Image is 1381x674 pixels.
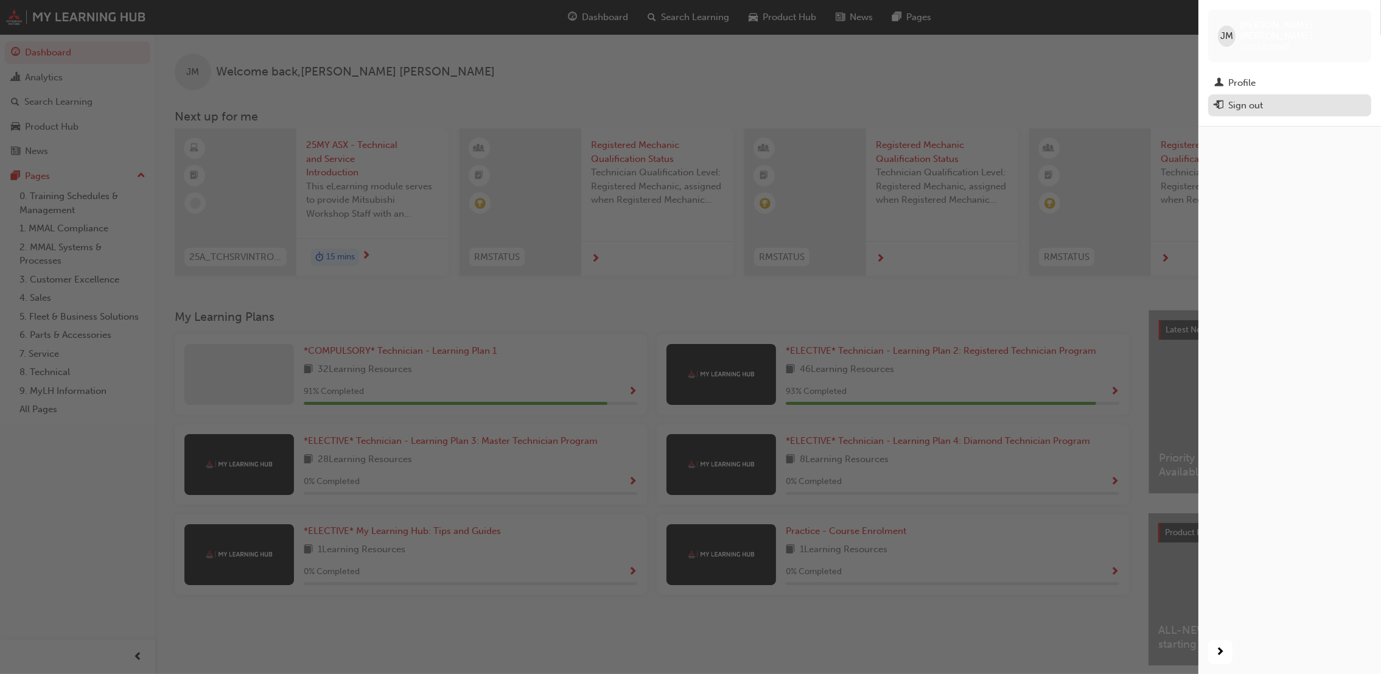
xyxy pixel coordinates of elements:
[1214,78,1223,89] span: man-icon
[1208,94,1371,117] button: Sign out
[1240,42,1290,52] span: 0005418045
[1220,29,1233,43] span: JM
[1240,19,1362,41] span: [PERSON_NAME] [PERSON_NAME]
[1228,99,1263,113] div: Sign out
[1214,100,1223,111] span: exit-icon
[1228,76,1256,90] div: Profile
[1208,72,1371,94] a: Profile
[1216,645,1225,660] span: next-icon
